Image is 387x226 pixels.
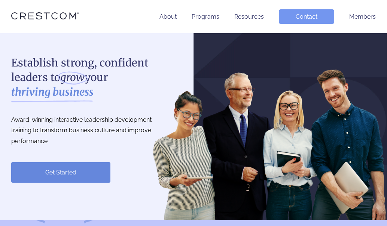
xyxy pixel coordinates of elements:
a: Resources [234,13,264,20]
h1: Establish strong, confident leaders to your [11,56,168,100]
p: Award-winning interactive leadership development training to transform business culture and impro... [11,115,168,147]
strong: thriving business [11,85,94,99]
a: Contact [279,9,334,24]
a: About [159,13,177,20]
a: Members [349,13,376,20]
a: Programs [192,13,219,20]
a: Get Started [11,162,110,183]
i: grow [60,70,85,85]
